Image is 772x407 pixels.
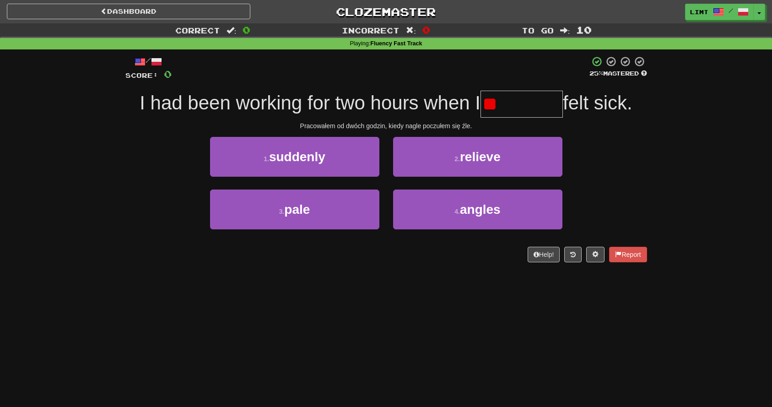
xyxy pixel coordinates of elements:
span: I had been working for two hours when I [140,92,480,114]
div: Pracowałem od dwóch godzin, kiedy nagle poczułem się źle. [125,121,647,130]
span: : [560,27,570,34]
span: 25 % [589,70,603,77]
small: 2 . [454,155,460,163]
span: : [406,27,416,34]
span: pale [284,202,310,217]
span: : [227,27,237,34]
button: Report [609,247,647,262]
button: Help! [528,247,560,262]
span: 10 [576,24,592,35]
button: 4.angles [393,190,562,229]
span: / [729,7,733,14]
span: To go [522,26,554,35]
span: suddenly [269,150,325,164]
strong: Fluency Fast Track [370,40,422,47]
small: 1 . [264,155,269,163]
small: 3 . [279,208,285,215]
button: 1.suddenly [210,137,379,177]
button: Round history (alt+y) [564,247,582,262]
span: relieve [460,150,501,164]
div: / [125,56,172,67]
span: limt [690,8,708,16]
button: 2.relieve [393,137,562,177]
div: Mastered [589,70,647,78]
a: limt / [685,4,754,20]
span: Correct [175,26,220,35]
span: 0 [422,24,430,35]
span: 0 [243,24,250,35]
span: Incorrect [342,26,399,35]
a: Clozemaster [264,4,507,20]
small: 4 . [454,208,460,215]
span: felt sick. [563,92,632,114]
span: angles [460,202,501,217]
span: Score: [125,71,158,79]
button: 3.pale [210,190,379,229]
span: 0 [164,68,172,80]
a: Dashboard [7,4,250,19]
